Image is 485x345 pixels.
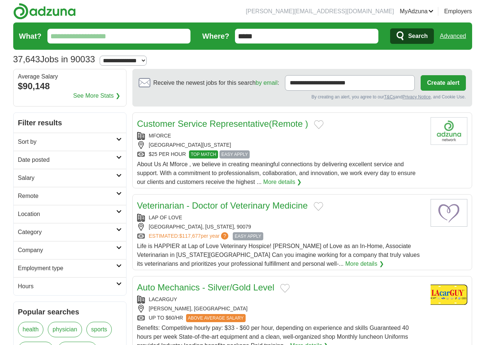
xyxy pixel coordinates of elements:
[18,137,116,146] h2: Sort by
[153,79,279,87] span: Receive the newest jobs for this search :
[14,151,126,169] a: Date posted
[14,223,126,241] a: Category
[431,199,467,227] img: Lap of Love logo
[13,3,76,20] img: Adzuna logo
[14,241,126,259] a: Company
[13,54,95,64] h1: Jobs in 90033
[86,322,112,337] a: sports
[18,210,116,219] h2: Location
[189,150,218,158] span: TOP MATCH
[431,281,467,309] img: Company logo
[137,305,425,313] div: [PERSON_NAME], [GEOGRAPHIC_DATA]
[314,120,324,129] button: Add to favorite jobs
[137,201,308,210] a: Veterinarian - Doctor of Veterinary Medicine
[137,314,425,322] div: UP TO $60/HR
[14,169,126,187] a: Salary
[14,133,126,151] a: Sort by
[18,322,44,337] a: health
[345,259,384,268] a: More details ❯
[149,232,230,240] a: ESTIMATED:$117,677per year?
[384,94,395,100] a: T&Cs
[431,117,467,145] img: Company logo
[137,119,309,129] a: Customer Service Representative(Remote )
[14,259,126,277] a: Employment type
[314,202,323,211] button: Add to favorite jobs
[14,187,126,205] a: Remote
[18,228,116,237] h2: Category
[18,80,122,93] div: $90,148
[73,91,120,100] a: See More Stats ❯
[137,132,425,140] div: MFORCE
[137,150,425,158] div: $25 PER HOUR
[18,306,122,317] h2: Popular searches
[14,205,126,223] a: Location
[137,141,425,149] div: [GEOGRAPHIC_DATA][US_STATE]
[137,243,420,267] span: Life is HAPPIER at Lap of Love Veterinary Hospice! [PERSON_NAME] of Love as an In-Home, Associate...
[139,94,466,100] div: By creating an alert, you agree to our and , and Cookie Use.
[149,215,182,220] a: LAP OF LOVE
[233,232,263,240] span: EASY APPLY
[263,178,302,187] a: More details ❯
[19,31,42,42] label: What?
[18,156,116,164] h2: Date posted
[179,233,200,239] span: $117,677
[221,232,228,240] span: ?
[18,174,116,182] h2: Salary
[18,282,116,291] h2: Hours
[18,264,116,273] h2: Employment type
[408,29,428,43] span: Search
[246,7,394,16] li: [PERSON_NAME][EMAIL_ADDRESS][DOMAIN_NAME]
[402,94,431,100] a: Privacy Notice
[137,282,275,292] a: Auto Mechanics - Silver/Gold Level
[137,296,425,303] div: LACARGUY
[137,161,416,185] span: About Us At Mforce , we believe in creating meaningful connections by delivering excellent servic...
[13,53,40,66] span: 37,643
[421,75,466,91] button: Create alert
[202,31,229,42] label: Where?
[444,7,472,16] a: Employers
[18,246,116,255] h2: Company
[280,284,290,293] button: Add to favorite jobs
[14,277,126,295] a: Hours
[440,29,466,43] a: Advanced
[256,80,278,86] a: by email
[48,322,82,337] a: physician
[18,192,116,201] h2: Remote
[220,150,250,158] span: EASY APPLY
[18,74,122,80] div: Average Salary
[137,223,425,231] div: [GEOGRAPHIC_DATA], [US_STATE], 90079
[400,7,434,16] a: MyAdzuna
[14,113,126,133] h2: Filter results
[390,28,434,44] button: Search
[186,314,246,322] span: ABOVE AVERAGE SALARY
